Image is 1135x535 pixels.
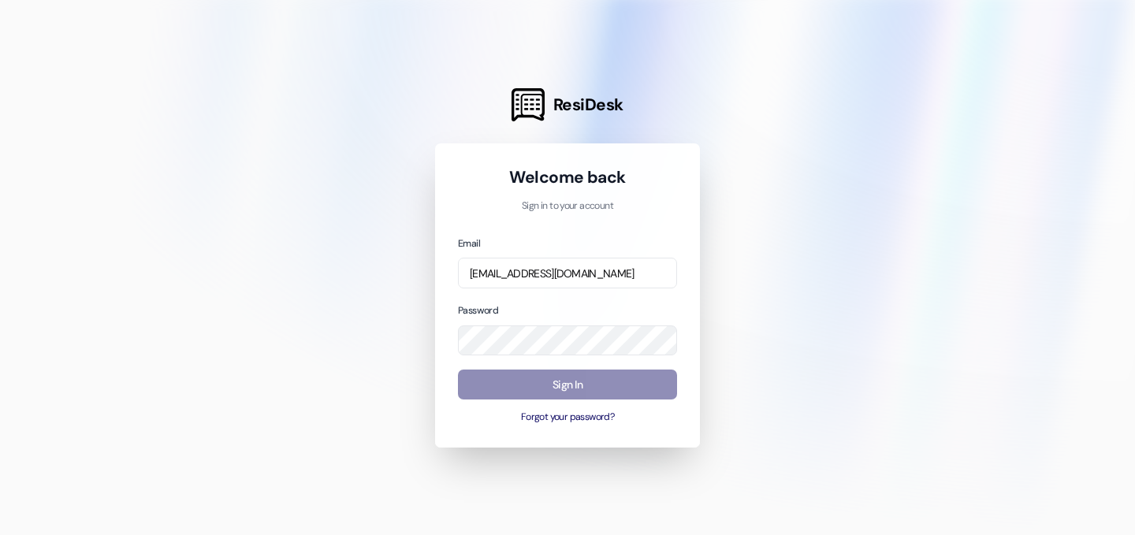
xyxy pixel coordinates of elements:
label: Password [458,304,498,317]
label: Email [458,237,480,250]
button: Sign In [458,370,677,400]
button: Forgot your password? [458,411,677,425]
h1: Welcome back [458,166,677,188]
img: ResiDesk Logo [512,88,545,121]
span: ResiDesk [553,94,623,116]
input: name@example.com [458,258,677,288]
p: Sign in to your account [458,199,677,214]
